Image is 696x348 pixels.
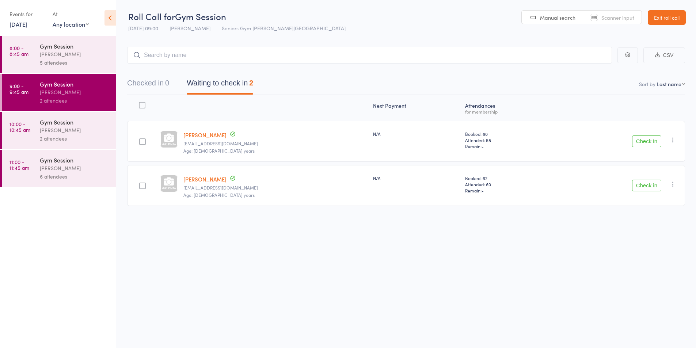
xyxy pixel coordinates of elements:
div: Atten­dances [462,98,553,118]
div: Events for [9,8,45,20]
span: Age: [DEMOGRAPHIC_DATA] years [183,192,255,198]
button: Check in [632,135,661,147]
button: Checked in0 [127,75,169,95]
span: Booked: 60 [465,131,550,137]
div: 0 [165,79,169,87]
small: tcomino@bigpond.net.au [183,141,367,146]
a: [PERSON_NAME] [183,175,227,183]
div: N/A [373,131,460,137]
label: Sort by [639,80,655,88]
div: for membership [465,109,550,114]
div: [PERSON_NAME] [40,164,110,172]
time: 10:00 - 10:45 am [9,121,30,133]
div: [PERSON_NAME] [40,50,110,58]
div: [PERSON_NAME] [40,126,110,134]
div: Gym Session [40,156,110,164]
div: 6 attendees [40,172,110,181]
span: [PERSON_NAME] [170,24,210,32]
span: Remain: [465,187,550,194]
button: Check in [632,180,661,191]
time: 9:00 - 9:45 am [9,83,28,95]
span: - [482,143,484,149]
span: Booked: 62 [465,175,550,181]
time: 8:00 - 8:45 am [9,45,28,57]
div: Next Payment [370,98,463,118]
div: Gym Session [40,80,110,88]
input: Search by name [127,47,612,64]
span: Remain: [465,143,550,149]
div: 2 attendees [40,134,110,143]
a: 10:00 -10:45 amGym Session[PERSON_NAME]2 attendees [2,112,116,149]
button: CSV [643,47,685,63]
a: 9:00 -9:45 amGym Session[PERSON_NAME]2 attendees [2,74,116,111]
span: Scanner input [601,14,634,21]
div: Any location [53,20,89,28]
div: Gym Session [40,118,110,126]
button: Waiting to check in2 [187,75,253,95]
span: Attended: 58 [465,137,550,143]
span: [DATE] 09:00 [128,24,158,32]
span: Seniors Gym [PERSON_NAME][GEOGRAPHIC_DATA] [222,24,346,32]
div: 5 attendees [40,58,110,67]
a: 8:00 -8:45 amGym Session[PERSON_NAME]5 attendees [2,36,116,73]
div: At [53,8,89,20]
a: Exit roll call [648,10,686,25]
span: Attended: 60 [465,181,550,187]
span: - [482,187,484,194]
a: 11:00 -11:45 amGym Session[PERSON_NAME]6 attendees [2,150,116,187]
div: N/A [373,175,460,181]
span: Age: [DEMOGRAPHIC_DATA] years [183,148,255,154]
span: Roll Call for [128,10,175,22]
div: 2 [249,79,253,87]
div: Last name [657,80,681,88]
div: 2 attendees [40,96,110,105]
div: Gym Session [40,42,110,50]
time: 11:00 - 11:45 am [9,159,29,171]
span: Manual search [540,14,575,21]
span: Gym Session [175,10,226,22]
div: [PERSON_NAME] [40,88,110,96]
a: [PERSON_NAME] [183,131,227,139]
small: tcomino@bigpond.net.au [183,185,367,190]
a: [DATE] [9,20,27,28]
